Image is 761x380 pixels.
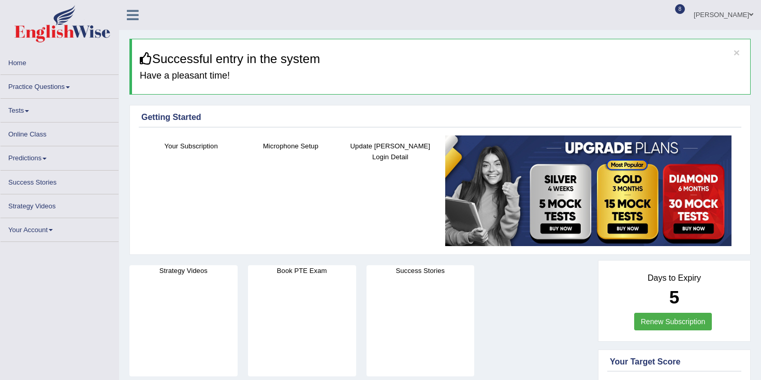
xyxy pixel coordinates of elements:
a: Practice Questions [1,75,119,95]
h4: Success Stories [367,265,475,276]
h4: Have a pleasant time! [140,71,742,81]
span: 8 [675,4,685,14]
b: 5 [669,287,679,307]
button: × [734,47,740,58]
h4: Your Subscription [147,141,236,151]
h4: Strategy Videos [129,265,238,276]
a: Online Class [1,123,119,143]
h4: Update [PERSON_NAME] Login Detail [346,141,435,162]
a: Tests [1,99,119,119]
img: small5.jpg [445,135,731,246]
div: Getting Started [141,111,739,124]
a: Renew Subscription [634,313,712,330]
a: Home [1,51,119,71]
a: Predictions [1,146,119,166]
h4: Days to Expiry [610,273,739,283]
a: Success Stories [1,171,119,191]
h3: Successful entry in the system [140,52,742,66]
a: Your Account [1,218,119,238]
a: Strategy Videos [1,194,119,215]
h4: Microphone Setup [246,141,335,151]
div: Your Target Score [610,356,739,368]
h4: Book PTE Exam [248,265,356,276]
